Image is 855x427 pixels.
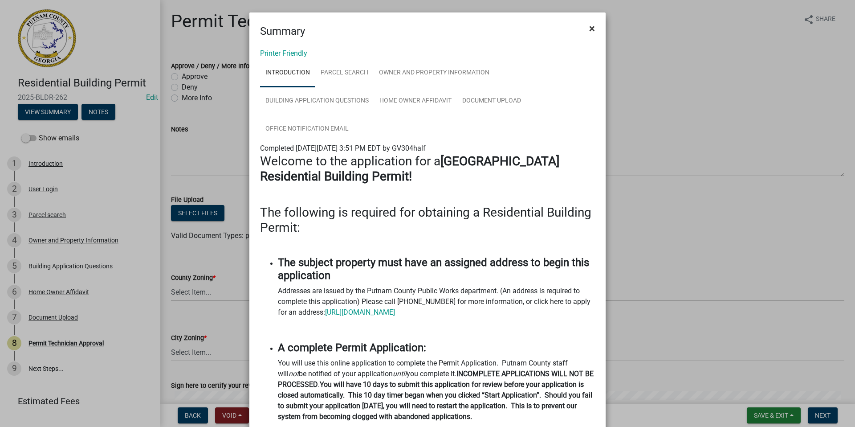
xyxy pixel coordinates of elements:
strong: [GEOGRAPHIC_DATA] Residential Building Permit! [260,154,559,184]
h3: Welcome to the application for a [260,154,595,184]
p: You will use this online application to complete the Permit Application. Putnam County staff will... [278,358,595,422]
a: Document Upload [457,87,526,115]
strong: The subject property must have an assigned address to begin this application [278,256,589,282]
p: Addresses are issued by the Putnam County Public Works department. (An address is required to com... [278,286,595,318]
h3: The following is required for obtaining a Residential Building Permit: [260,205,595,235]
strong: A complete Permit Application: [278,341,426,354]
a: Introduction [260,59,315,87]
a: Parcel search [315,59,374,87]
h4: Summary [260,23,305,39]
i: not [289,370,299,378]
a: Printer Friendly [260,49,307,57]
a: Owner and Property Information [374,59,495,87]
a: Office Notification Email [260,115,354,144]
a: [URL][DOMAIN_NAME] [325,308,395,316]
span: × [589,22,595,35]
a: Home Owner Affidavit [374,87,457,115]
span: Completed [DATE][DATE] 3:51 PM EDT by GV304half [260,144,426,152]
button: Close [582,16,602,41]
strong: You will have 10 days to submit this application for review before your application is closed aut... [278,380,592,421]
strong: INCOMPLETE APPLICATIONS WILL NOT BE PROCESSED [278,370,594,389]
i: until [393,370,407,378]
a: Building Application Questions [260,87,374,115]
